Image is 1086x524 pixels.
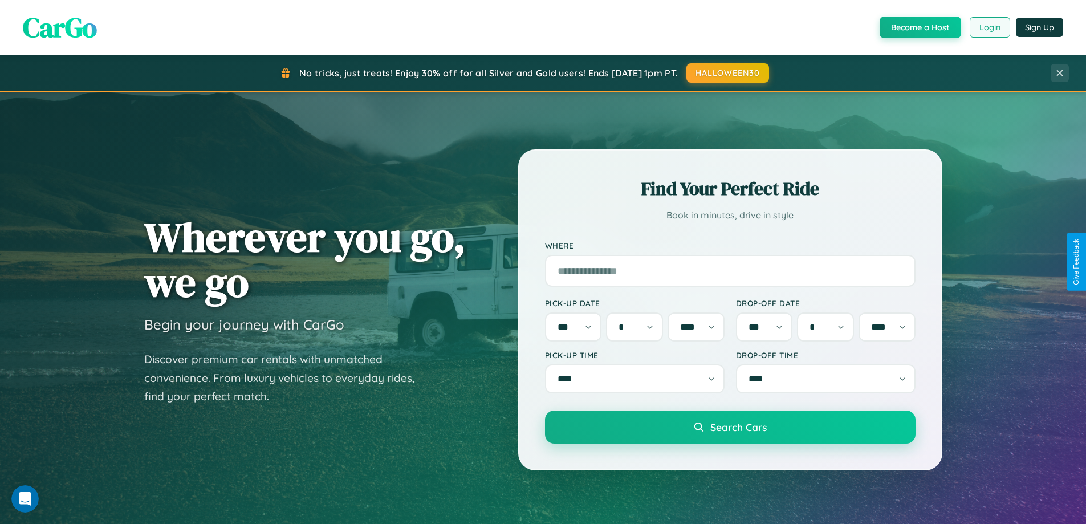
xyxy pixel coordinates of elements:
[545,411,916,444] button: Search Cars
[11,485,39,513] iframe: Intercom live chat
[144,316,344,333] h3: Begin your journey with CarGo
[1072,239,1080,285] div: Give Feedback
[880,17,961,38] button: Become a Host
[545,207,916,224] p: Book in minutes, drive in style
[144,350,429,406] p: Discover premium car rentals with unmatched convenience. From luxury vehicles to everyday rides, ...
[299,67,678,79] span: No tricks, just treats! Enjoy 30% off for all Silver and Gold users! Ends [DATE] 1pm PT.
[970,17,1010,38] button: Login
[545,350,725,360] label: Pick-up Time
[545,241,916,250] label: Where
[545,176,916,201] h2: Find Your Perfect Ride
[144,214,466,304] h1: Wherever you go, we go
[736,350,916,360] label: Drop-off Time
[545,298,725,308] label: Pick-up Date
[736,298,916,308] label: Drop-off Date
[1016,18,1063,37] button: Sign Up
[710,421,767,433] span: Search Cars
[686,63,769,83] button: HALLOWEEN30
[23,9,97,46] span: CarGo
